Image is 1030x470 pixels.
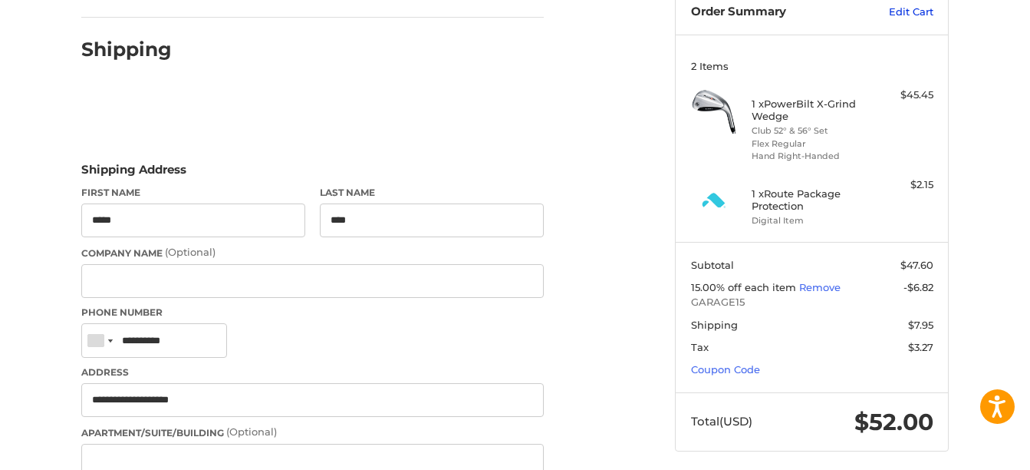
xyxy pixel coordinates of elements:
[691,341,709,353] span: Tax
[691,319,738,331] span: Shipping
[856,5,933,20] a: Edit Cart
[873,177,933,193] div: $2.15
[752,187,869,213] h4: 1 x Route Package Protection
[873,88,933,103] div: $45.45
[226,425,277,438] small: (Optional)
[320,186,544,200] label: Last Name
[691,5,856,20] h3: Order Summary
[81,161,186,186] legend: Shipping Address
[799,281,841,293] a: Remove
[81,366,544,379] label: Address
[81,306,544,319] label: Phone Number
[165,246,216,258] small: (Optional)
[752,98,869,123] h4: 1 x PowerBilt X-Grind Wedge
[752,214,869,227] li: Digital Item
[691,295,933,310] span: GARAGE15
[691,60,933,72] h3: 2 Items
[691,414,752,429] span: Total (USD)
[854,408,933,436] span: $52.00
[900,259,933,271] span: $47.60
[903,281,933,293] span: -$6.82
[691,363,760,376] a: Coupon Code
[81,425,544,440] label: Apartment/Suite/Building
[908,319,933,331] span: $7.95
[81,245,544,260] label: Company Name
[691,259,734,271] span: Subtotal
[752,150,869,163] li: Hand Right-Handed
[752,137,869,151] li: Flex Regular
[81,38,172,61] h2: Shipping
[81,186,305,200] label: First Name
[908,341,933,353] span: $3.27
[691,281,799,293] span: 15.00% off each item
[752,124,869,137] li: Club 52° & 56° Set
